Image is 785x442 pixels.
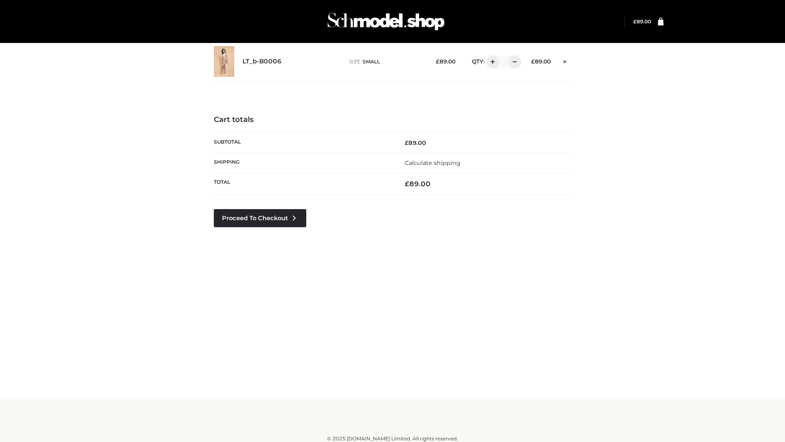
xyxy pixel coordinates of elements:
th: Total [214,173,392,195]
bdi: 89.00 [405,139,426,147]
bdi: 89.00 [633,18,651,25]
img: Schmodel Admin 964 [325,5,447,38]
h4: Cart totals [214,115,571,124]
bdi: 89.00 [405,180,431,188]
bdi: 89.00 [531,58,551,65]
a: Calculate shipping [405,159,460,167]
a: Remove this item [559,55,571,66]
a: £89.00 [633,18,651,25]
div: QTY: [464,55,518,68]
span: £ [436,58,440,65]
p: size : [349,58,423,65]
span: SMALL [363,59,380,65]
th: Subtotal [214,133,392,153]
a: Proceed to Checkout [214,209,306,227]
a: LT_b-B0006 [242,58,282,65]
bdi: 89.00 [436,58,455,65]
span: £ [405,139,408,147]
span: £ [633,18,637,25]
span: £ [531,58,535,65]
th: Shipping [214,153,392,173]
span: £ [405,180,409,188]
